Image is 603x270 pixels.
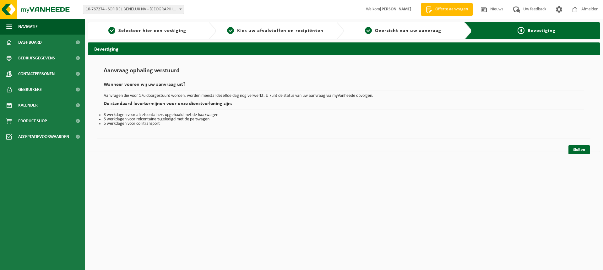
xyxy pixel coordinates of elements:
[91,27,204,35] a: 1Selecteer hier een vestiging
[18,97,38,113] span: Kalender
[18,50,55,66] span: Bedrijfsgegevens
[88,42,600,55] h2: Bevestiging
[18,82,42,97] span: Gebruikers
[227,27,234,34] span: 2
[375,28,441,33] span: Overzicht van uw aanvraag
[104,94,584,98] p: Aanvragen die voor 17u doorgestuurd worden, worden meestal dezelfde dag nog verwerkt. U kunt de s...
[434,6,470,13] span: Offerte aanvragen
[18,129,69,145] span: Acceptatievoorwaarden
[421,3,473,16] a: Offerte aanvragen
[528,28,556,33] span: Bevestiging
[237,28,323,33] span: Kies uw afvalstoffen en recipiënten
[104,101,584,110] h2: De standaard levertermijnen voor onze dienstverlening zijn:
[219,27,332,35] a: 2Kies uw afvalstoffen en recipiënten
[18,35,42,50] span: Dashboard
[365,27,372,34] span: 3
[104,113,584,117] li: 3 werkdagen voor afzetcontainers opgehaald met de haakwagen
[18,66,55,82] span: Contactpersonen
[380,7,411,12] strong: [PERSON_NAME]
[518,27,524,34] span: 4
[18,19,38,35] span: Navigatie
[104,117,584,122] li: 5 werkdagen voor rolcontainers geledigd met de perswagen
[104,68,584,77] h1: Aanvraag ophaling verstuurd
[104,82,584,91] h2: Wanneer voeren wij uw aanvraag uit?
[568,145,590,154] a: Sluiten
[83,5,184,14] span: 10-767274 - SOFIDEL BENELUX NV - DUFFEL
[118,28,186,33] span: Selecteer hier een vestiging
[347,27,459,35] a: 3Overzicht van uw aanvraag
[108,27,115,34] span: 1
[104,122,584,126] li: 5 werkdagen voor collitransport
[18,113,47,129] span: Product Shop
